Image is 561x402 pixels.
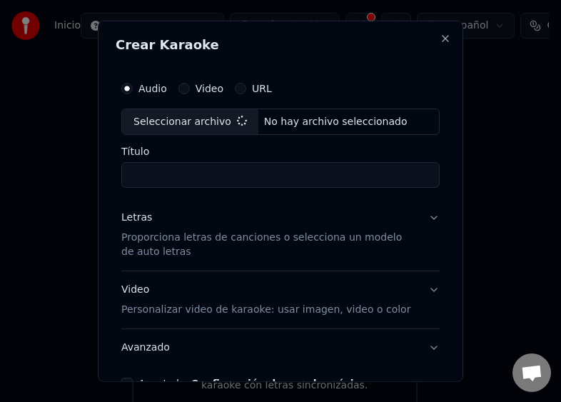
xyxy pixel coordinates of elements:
[116,38,445,51] h2: Crear Karaoke
[121,303,410,317] p: Personalizar video de karaoke: usar imagen, video o color
[121,199,440,271] button: LetrasProporciona letras de canciones o selecciona un modelo de auto letras
[121,211,152,225] div: Letras
[122,109,258,134] div: Seleccionar archivo
[258,114,413,129] div: No hay archivo seleccionado
[121,271,440,328] button: VideoPersonalizar video de karaoke: usar imagen, video o color
[191,378,367,388] button: Acepto la
[121,283,410,317] div: Video
[252,83,272,93] label: URL
[196,83,223,93] label: Video
[121,329,440,366] button: Avanzado
[121,146,440,156] label: Título
[138,83,167,93] label: Audio
[138,378,366,388] label: Acepto la
[121,231,417,259] p: Proporciona letras de canciones o selecciona un modelo de auto letras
